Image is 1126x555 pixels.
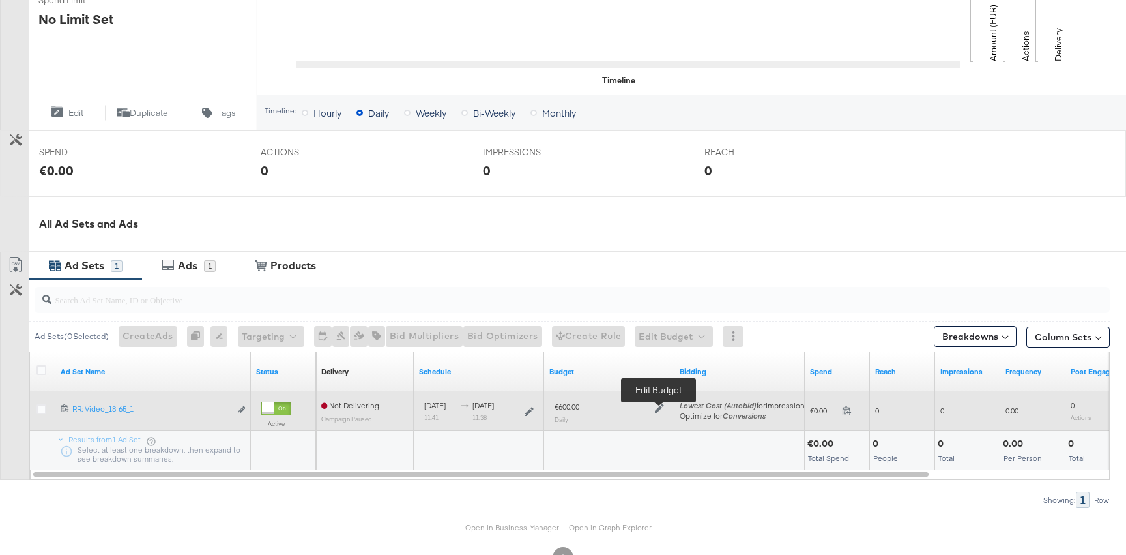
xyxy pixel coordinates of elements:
[1068,438,1078,450] div: 0
[1005,367,1060,377] a: The average number of times your ad was served to each person.
[704,161,712,180] div: 0
[810,406,837,415] span: €0.00
[472,413,487,421] sub: 11:38
[483,161,491,180] div: 0
[940,406,944,415] span: 0
[810,367,865,377] a: The total amount spent to date.
[873,438,882,450] div: 0
[256,367,311,377] a: Shows the current state of your Ad Set.
[807,438,837,450] div: €0.00
[61,367,246,377] a: Your Ad Set name.
[29,105,105,121] button: Edit
[68,107,83,119] span: Edit
[1076,492,1090,508] div: 1
[35,331,109,342] div: Ad Sets ( 0 Selected)
[38,10,113,29] div: No Limit Set
[39,217,1126,232] div: All Ad Sets and Ads
[1071,413,1091,421] sub: Actions
[938,438,947,450] div: 0
[321,400,379,410] span: Not Delivering
[680,367,800,377] a: Shows your bid and optimisation settings for this Ad Set.
[39,161,74,180] div: €0.00
[940,367,995,377] a: The number of times your ad was served. On mobile apps an ad is counted as served the first time ...
[105,105,181,121] button: Duplicate
[270,258,316,273] div: Products
[313,106,341,119] span: Hourly
[321,367,349,377] div: Delivery
[1003,438,1027,450] div: 0.00
[555,402,579,412] div: €600.00
[472,400,494,410] span: [DATE]
[555,415,568,423] sub: Daily
[180,105,257,121] button: Tags
[204,260,216,272] div: 1
[261,161,268,180] div: 0
[218,107,236,119] span: Tags
[261,419,291,428] label: Active
[1043,496,1076,505] div: Showing:
[39,146,137,158] span: SPEND
[264,106,296,115] div: Timeline:
[1026,327,1110,348] button: Column Sets
[938,453,955,463] span: Total
[473,106,515,119] span: Bi-Weekly
[875,367,930,377] a: The number of people your ad was served to.
[465,522,559,532] a: Open in Business Manager
[1071,400,1075,410] span: 0
[569,522,652,532] a: Open in Graph Explorer
[1005,406,1018,415] span: 0.00
[704,146,802,158] span: REACH
[72,404,231,417] a: RR: Video_18-65_1
[1093,496,1110,505] div: Row
[549,367,669,377] a: Shows the current budget of Ad Set.
[178,258,197,273] div: Ads
[65,258,104,273] div: Ad Sets
[875,406,879,415] span: 0
[111,260,123,272] div: 1
[873,453,898,463] span: People
[416,106,446,119] span: Weekly
[424,413,439,421] sub: 11:41
[723,411,766,421] em: Conversions
[680,400,757,410] em: Lowest Cost (Autobid)
[680,411,809,421] div: Optimize for
[680,400,809,410] span: for Impressions
[424,400,446,410] span: [DATE]
[72,404,231,414] div: RR: Video_18-65_1
[542,106,576,119] span: Monthly
[130,107,168,119] span: Duplicate
[368,106,389,119] span: Daily
[321,415,372,423] sub: Campaign Paused
[321,367,349,377] a: Reflects the ability of your Ad Set to achieve delivery based on ad states, schedule and budget.
[934,326,1017,347] button: Breakdowns
[483,146,581,158] span: IMPRESSIONS
[419,367,539,377] a: Shows when your Ad Set is scheduled to deliver.
[51,282,1012,307] input: Search Ad Set Name, ID or Objective
[808,453,849,463] span: Total Spend
[1003,453,1042,463] span: Per Person
[1069,453,1085,463] span: Total
[187,326,210,347] div: 0
[261,146,358,158] span: ACTIONS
